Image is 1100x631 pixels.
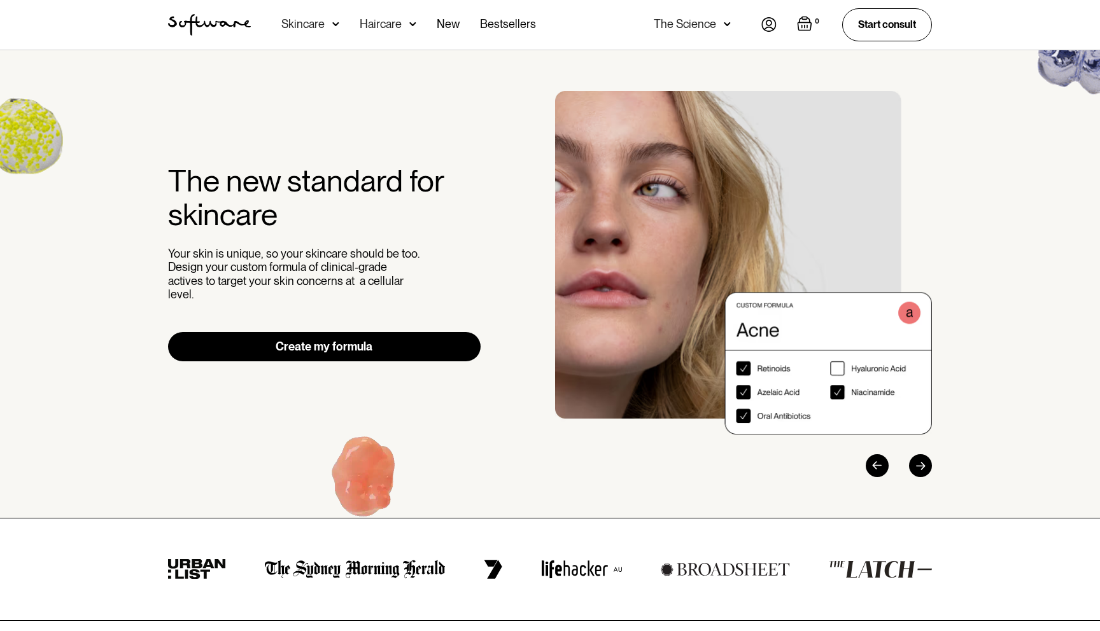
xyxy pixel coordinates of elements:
[797,16,822,34] a: Open empty cart
[541,560,621,579] img: lifehacker logo
[168,164,481,232] h2: The new standard for skincare
[168,247,423,302] p: Your skin is unique, so your skincare should be too. Design your custom formula of clinical-grade...
[286,405,444,560] img: Hydroquinone (skin lightening agent)
[168,332,481,361] a: Create my formula
[168,559,226,579] img: urban list logo
[360,18,402,31] div: Haircare
[265,560,445,579] img: the Sydney morning herald logo
[661,562,790,576] img: broadsheet logo
[812,16,822,27] div: 0
[724,18,731,31] img: arrow down
[829,560,932,578] img: the latch logo
[842,8,932,41] a: Start consult
[168,14,251,36] img: Software Logo
[332,18,339,31] img: arrow down
[281,18,325,31] div: Skincare
[409,18,416,31] img: arrow down
[654,18,716,31] div: The Science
